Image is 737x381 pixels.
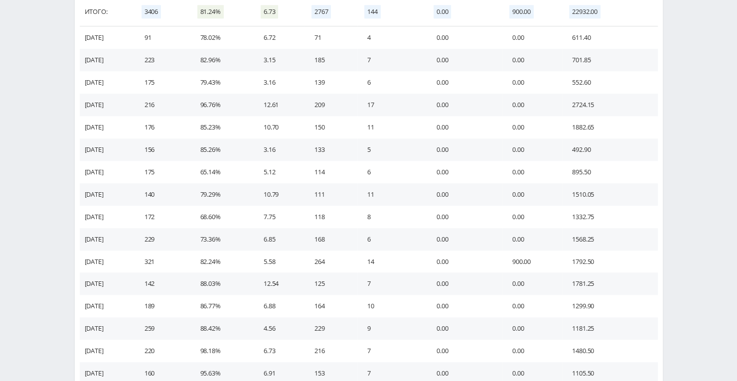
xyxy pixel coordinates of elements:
td: 0.00 [427,340,502,362]
td: [DATE] [80,272,135,295]
td: 229 [135,228,190,251]
td: 0.00 [427,49,502,71]
td: 492.90 [562,138,657,161]
td: 185 [304,49,357,71]
td: 168 [304,228,357,251]
td: 6 [357,228,427,251]
td: 6 [357,161,427,183]
td: 5 [357,138,427,161]
td: 8 [357,206,427,228]
td: 118 [304,206,357,228]
td: 0.00 [502,116,562,138]
td: [DATE] [80,71,135,94]
td: 156 [135,138,190,161]
td: 0.00 [427,183,502,206]
span: 22932.00 [569,5,600,18]
td: [DATE] [80,183,135,206]
td: 2724.15 [562,94,657,116]
span: 81.24% [197,5,224,18]
td: 11 [357,183,427,206]
td: 96.76% [190,94,254,116]
td: 0.00 [502,26,562,49]
td: 140 [135,183,190,206]
td: 164 [304,295,357,317]
td: 7 [357,49,427,71]
td: 5.12 [254,161,304,183]
td: 3.16 [254,138,304,161]
td: 0.00 [502,272,562,295]
td: 7 [357,340,427,362]
td: 3.15 [254,49,304,71]
td: 133 [304,138,357,161]
td: 6 [357,71,427,94]
td: 86.77% [190,295,254,317]
td: 0.00 [427,71,502,94]
td: 259 [135,317,190,340]
td: 11 [357,116,427,138]
td: 9 [357,317,427,340]
td: 73.36% [190,228,254,251]
td: [DATE] [80,161,135,183]
td: 6.85 [254,228,304,251]
td: 7.75 [254,206,304,228]
td: 0.00 [427,138,502,161]
td: 6.73 [254,340,304,362]
td: 611.40 [562,26,657,49]
td: 1181.25 [562,317,657,340]
td: 209 [304,94,357,116]
td: [DATE] [80,228,135,251]
td: 3.16 [254,71,304,94]
td: 150 [304,116,357,138]
td: 900.00 [502,251,562,273]
td: 85.23% [190,116,254,138]
td: [DATE] [80,317,135,340]
td: 7 [357,272,427,295]
td: 0.00 [502,206,562,228]
td: [DATE] [80,206,135,228]
td: 65.14% [190,161,254,183]
td: 1299.90 [562,295,657,317]
td: 264 [304,251,357,273]
td: 176 [135,116,190,138]
td: 0.00 [427,161,502,183]
span: 900.00 [509,5,534,18]
td: 85.26% [190,138,254,161]
td: [DATE] [80,138,135,161]
span: 144 [364,5,381,18]
td: [DATE] [80,116,135,138]
td: 175 [135,161,190,183]
td: 1332.75 [562,206,657,228]
td: 10.70 [254,116,304,138]
td: 82.24% [190,251,254,273]
td: 0.00 [502,183,562,206]
td: 552.60 [562,71,657,94]
td: 1480.50 [562,340,657,362]
td: [DATE] [80,49,135,71]
td: 139 [304,71,357,94]
span: 0.00 [434,5,451,18]
td: 79.29% [190,183,254,206]
td: 79.43% [190,71,254,94]
td: 14 [357,251,427,273]
td: 78.02% [190,26,254,49]
td: 88.03% [190,272,254,295]
td: 0.00 [427,116,502,138]
td: 0.00 [427,251,502,273]
td: 0.00 [427,228,502,251]
td: 10.79 [254,183,304,206]
td: 0.00 [502,317,562,340]
td: 229 [304,317,357,340]
td: 189 [135,295,190,317]
td: [DATE] [80,340,135,362]
td: 71 [304,26,357,49]
span: 2767 [311,5,331,18]
td: 111 [304,183,357,206]
td: 0.00 [427,206,502,228]
td: 0.00 [502,295,562,317]
td: [DATE] [80,295,135,317]
td: 82.96% [190,49,254,71]
td: [DATE] [80,94,135,116]
td: 321 [135,251,190,273]
td: 1882.65 [562,116,657,138]
td: 12.54 [254,272,304,295]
